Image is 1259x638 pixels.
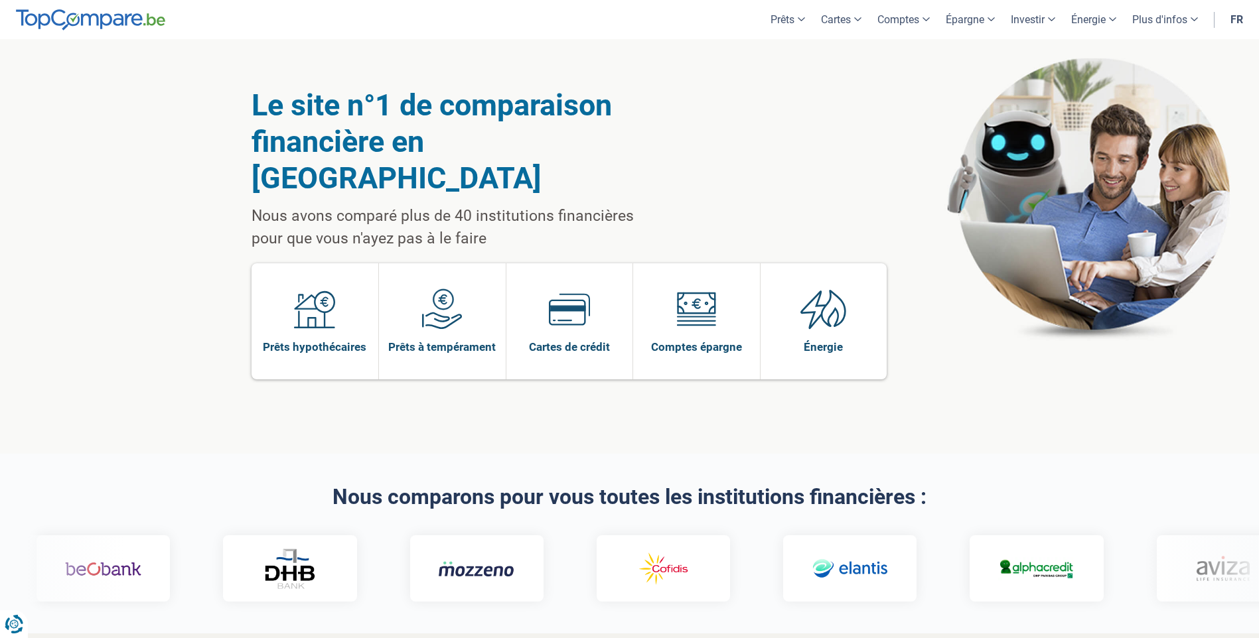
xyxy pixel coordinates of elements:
img: Alphacredit [996,557,1073,580]
img: Prêts à tempérament [421,288,463,330]
img: Cofidis [623,550,700,588]
a: Cartes de crédit Cartes de crédit [506,263,633,379]
img: TopCompare [16,9,165,31]
img: Comptes épargne [676,288,717,330]
span: Comptes épargne [651,340,742,354]
img: Elantis [810,550,886,588]
a: Prêts hypothécaires Prêts hypothécaires [252,263,379,379]
a: Comptes épargne Comptes épargne [633,263,760,379]
h1: Le site n°1 de comparaison financière en [GEOGRAPHIC_DATA] [252,87,668,196]
img: Cartes de crédit [549,288,590,330]
img: Énergie [800,288,847,330]
span: Prêts à tempérament [388,340,496,354]
a: Énergie Énergie [761,263,887,379]
span: Prêts hypothécaires [263,340,366,354]
img: Prêts hypothécaires [294,288,335,330]
img: Beobank [63,550,139,588]
img: Mozzeno [437,560,513,577]
img: DHB Bank [261,548,315,589]
p: Nous avons comparé plus de 40 institutions financières pour que vous n'ayez pas à le faire [252,205,668,250]
a: Prêts à tempérament Prêts à tempérament [379,263,506,379]
h2: Nous comparons pour vous toutes les institutions financières : [252,485,1008,509]
span: Cartes de crédit [529,340,610,354]
span: Énergie [804,340,843,354]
